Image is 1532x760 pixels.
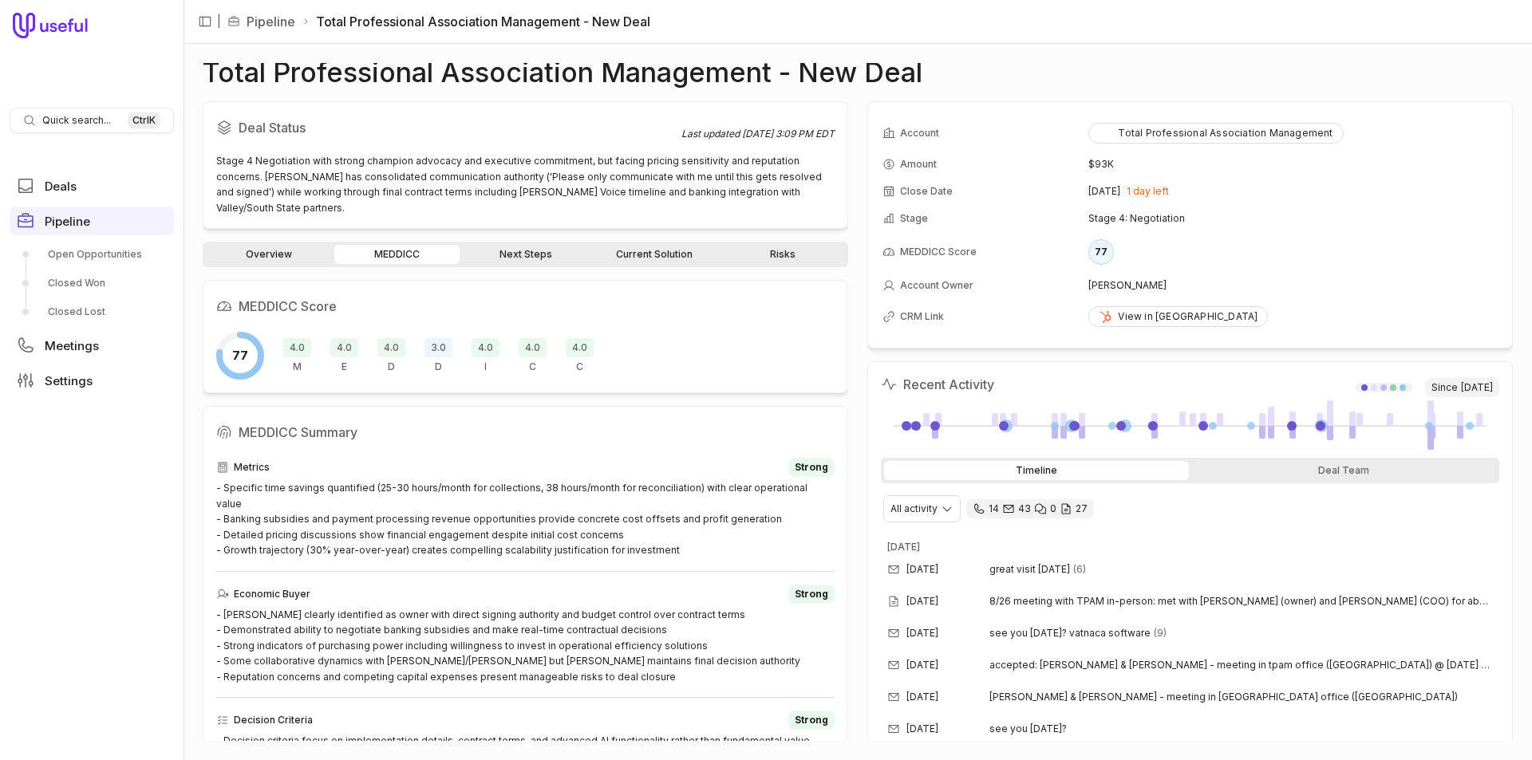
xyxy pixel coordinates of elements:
[10,299,174,325] a: Closed Lost
[1192,461,1497,480] div: Deal Team
[472,338,499,357] span: 4.0
[1088,152,1498,177] td: $93K
[217,12,221,31] span: |
[1088,273,1498,298] td: [PERSON_NAME]
[247,12,295,31] a: Pipeline
[1099,310,1258,323] div: View in [GEOGRAPHIC_DATA]
[900,158,937,171] span: Amount
[232,346,248,365] span: 77
[203,63,922,82] h1: Total Professional Association Management - New Deal
[484,360,487,373] span: I
[989,563,1070,576] span: great visit [DATE]
[795,588,828,601] span: Strong
[720,245,845,264] a: Risks
[216,607,835,685] div: - [PERSON_NAME] clearly identified as owner with direct signing authority and budget control over...
[193,10,217,33] button: Collapse sidebar
[128,112,160,128] kbd: Ctrl K
[742,128,835,140] time: [DATE] 3:09 PM EDT
[519,338,547,357] span: 4.0
[45,340,99,352] span: Meetings
[45,180,77,192] span: Deals
[1088,123,1343,144] button: Total Professional Association Management
[216,293,835,319] h2: MEDDICC Score
[472,338,499,373] div: Indicate Pain
[529,360,536,373] span: C
[900,127,939,140] span: Account
[906,723,938,735] time: [DATE]
[591,245,717,264] a: Current Solution
[330,338,358,357] span: 4.0
[795,461,828,474] span: Strong
[424,338,452,357] span: 3.0
[216,332,264,380] div: Overall MEDDICC score
[330,338,358,373] div: Economic Buyer
[302,12,650,31] li: Total Professional Association Management - New Deal
[283,338,311,357] span: 4.0
[1088,306,1268,327] a: View in [GEOGRAPHIC_DATA]
[566,338,594,373] div: Competition
[10,270,174,296] a: Closed Won
[1088,239,1114,265] div: 77
[216,458,835,477] div: Metrics
[10,207,174,235] a: Pipeline
[989,595,1493,608] span: 8/26 meeting with TPAM in-person: met with [PERSON_NAME] (owner) and [PERSON_NAME] (COO) for abou...
[42,114,111,127] span: Quick search...
[45,375,93,387] span: Settings
[342,360,347,373] span: E
[906,563,938,576] time: [DATE]
[900,212,928,225] span: Stage
[1088,185,1120,198] time: [DATE]
[435,360,442,373] span: D
[216,153,835,215] div: Stage 4 Negotiation with strong champion advocacy and executive commitment, but facing pricing se...
[884,461,1189,480] div: Timeline
[1088,206,1498,231] td: Stage 4: Negotiation
[881,375,994,394] h2: Recent Activity
[388,360,395,373] span: D
[10,242,174,325] div: Pipeline submenu
[906,595,938,608] time: [DATE]
[216,115,681,140] h2: Deal Status
[1461,381,1493,394] time: [DATE]
[989,627,1151,640] span: see you [DATE]? vatnaca software
[45,215,90,227] span: Pipeline
[283,338,311,373] div: Metrics
[216,711,835,730] div: Decision Criteria
[10,242,174,267] a: Open Opportunities
[377,338,405,357] span: 4.0
[1425,378,1499,397] span: Since
[906,659,938,671] time: [DATE]
[906,627,938,640] time: [DATE]
[216,480,835,558] div: - Specific time savings quantified (25-30 hours/month for collections, 38 hours/month for reconci...
[900,246,977,258] span: MEDDICC Score
[900,279,973,292] span: Account Owner
[10,366,174,395] a: Settings
[795,714,828,727] span: Strong
[334,245,460,264] a: MEDDICC
[216,585,835,604] div: Economic Buyer
[10,171,174,200] a: Deals
[681,128,835,140] div: Last updated
[887,541,920,553] time: [DATE]
[900,310,944,323] span: CRM Link
[989,659,1493,671] span: accepted: [PERSON_NAME] & [PERSON_NAME] - meeting in tpam office ([GEOGRAPHIC_DATA]) @ [DATE] 11:...
[206,245,331,264] a: Overview
[293,360,302,373] span: M
[989,723,1067,735] span: see you [DATE]?
[424,338,452,373] div: Decision Process
[900,185,953,198] span: Close Date
[1154,627,1167,640] span: 9 emails in thread
[1073,563,1086,576] span: 6 emails in thread
[1099,127,1333,140] div: Total Professional Association Management
[463,245,588,264] a: Next Steps
[377,338,405,373] div: Decision Criteria
[576,360,583,373] span: C
[906,691,938,703] time: [DATE]
[566,338,594,357] span: 4.0
[10,331,174,360] a: Meetings
[216,419,835,445] h2: MEDDICC Summary
[1127,185,1169,198] span: 1 day left
[519,338,547,373] div: Champion
[989,691,1458,703] span: [PERSON_NAME] & [PERSON_NAME] - meeting in [GEOGRAPHIC_DATA] office ([GEOGRAPHIC_DATA])
[966,499,1094,518] div: 14 calls and 43 email threads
